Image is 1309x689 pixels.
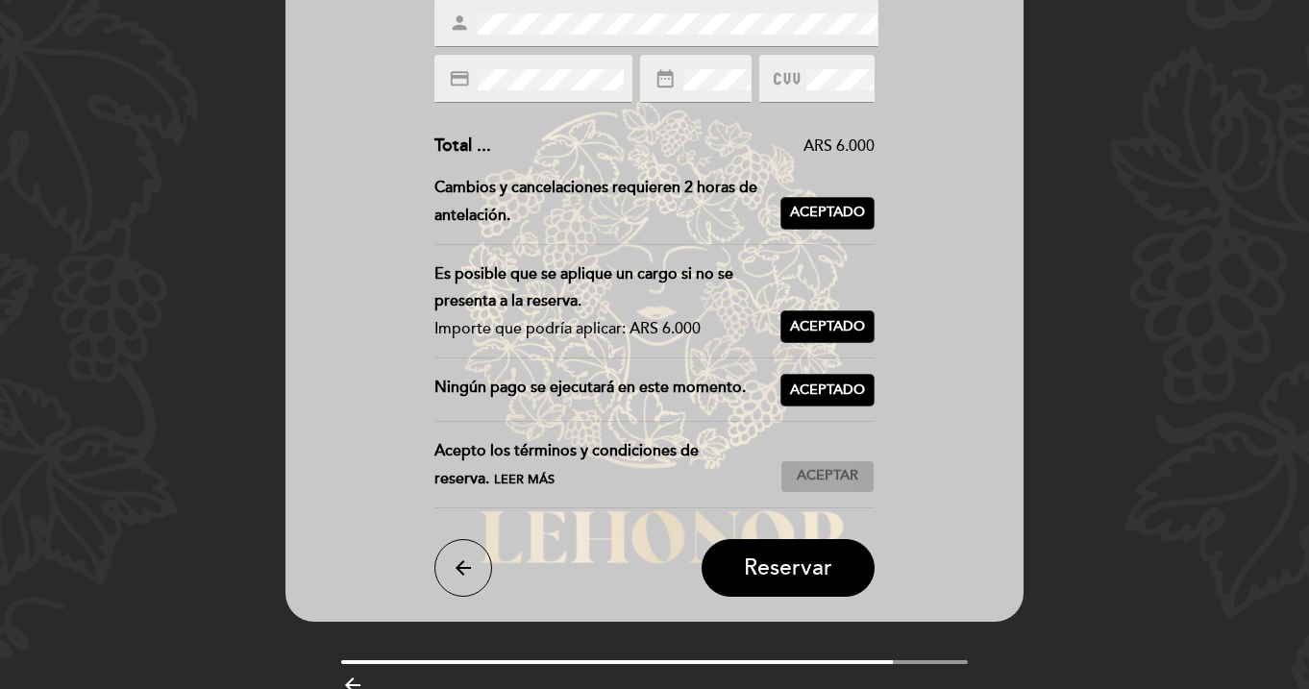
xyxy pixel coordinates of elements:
i: arrow_back [452,556,475,579]
span: Aceptado [790,317,865,337]
span: Aceptar [797,466,858,486]
i: person [449,12,470,34]
button: Reservar [702,539,875,597]
i: credit_card [449,68,470,89]
div: Importe que podría aplicar: ARS 6.000 [434,315,766,343]
button: Aceptado [780,197,875,230]
button: Aceptado [780,374,875,406]
span: Leer más [494,472,555,487]
div: Es posible que se aplique un cargo si no se presenta a la reserva. [434,260,766,316]
i: date_range [654,68,676,89]
div: Ningún pago se ejecutará en este momento. [434,374,781,406]
span: Total ... [434,135,491,156]
div: Acepto los términos y condiciones de reserva. [434,437,781,493]
button: arrow_back [434,539,492,597]
button: Aceptar [780,460,875,493]
div: ARS 6.000 [491,135,876,158]
span: Aceptado [790,203,865,223]
span: Aceptado [790,381,865,401]
button: Aceptado [780,310,875,343]
span: Reservar [744,554,832,581]
div: Cambios y cancelaciones requieren 2 horas de antelación. [434,174,781,230]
